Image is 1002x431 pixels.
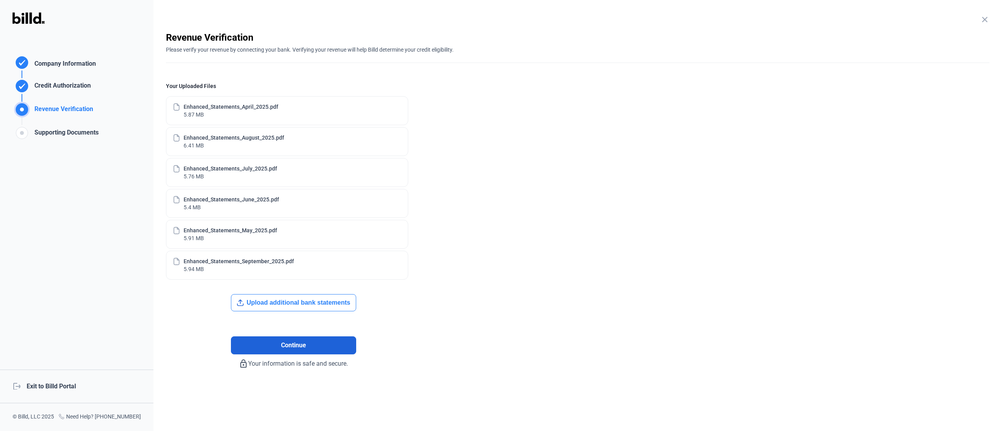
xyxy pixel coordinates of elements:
div: Company Information [31,59,96,70]
div: 5.4 MB [184,203,279,211]
div: Enhanced_Statements_May_2025.pdf [184,226,277,234]
div: Enhanced_Statements_April_2025.pdf [184,103,278,111]
div: Your Uploaded Files [166,82,421,90]
mat-icon: close [980,15,989,24]
img: Billd Logo [13,13,45,24]
button: Continue [231,336,356,354]
div: 5.91 MB [184,234,277,242]
div: 5.76 MB [184,172,277,180]
button: Upload additional bank statements [231,294,356,311]
div: Please verify your revenue by connecting your bank. Verifying your revenue will help Billd determ... [166,44,989,54]
div: © Billd, LLC 2025 [13,413,54,422]
div: Revenue Verification [31,104,93,117]
div: Enhanced_Statements_August_2025.pdf [184,134,284,142]
div: Supporting Documents [31,128,99,141]
div: Need Help? [PHONE_NUMBER] [58,413,141,422]
div: Your information is safe and secure. [166,354,421,368]
div: 5.87 MB [184,111,278,119]
div: Credit Authorization [31,81,91,94]
div: 5.94 MB [184,265,294,273]
div: 6.41 MB [184,142,284,149]
div: Enhanced_Statements_September_2025.pdf [184,257,294,265]
mat-icon: lock_outline [239,359,248,368]
span: Continue [281,341,306,350]
div: Enhanced_Statements_June_2025.pdf [184,196,279,203]
div: Enhanced_Statements_July_2025.pdf [184,165,277,172]
div: Revenue Verification [166,31,989,44]
mat-icon: logout [13,382,20,390]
